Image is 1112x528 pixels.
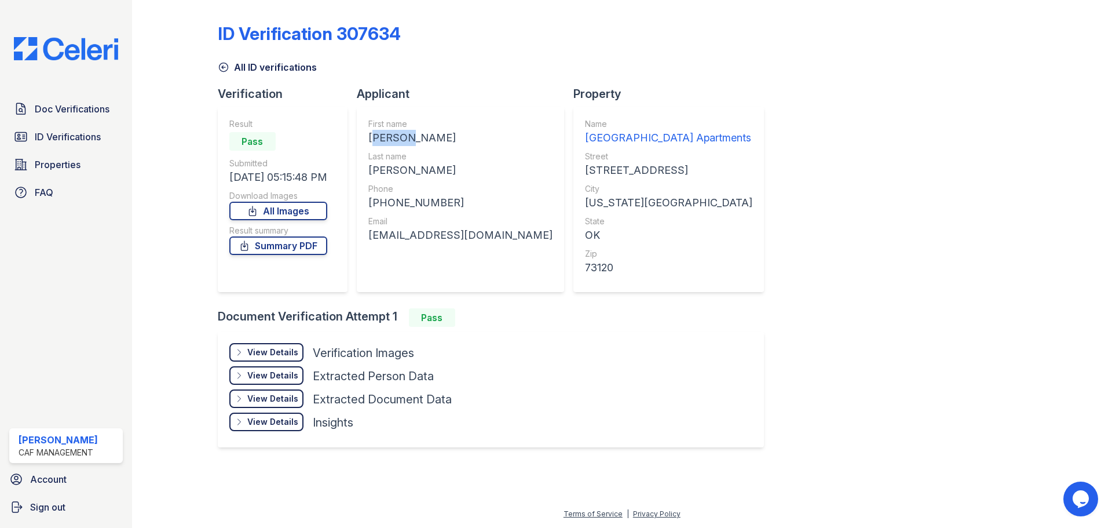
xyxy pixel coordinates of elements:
[30,500,65,514] span: Sign out
[313,414,353,431] div: Insights
[585,248,752,260] div: Zip
[585,162,752,179] div: [STREET_ADDRESS]
[9,97,123,121] a: Doc Verifications
[585,227,752,243] div: OK
[633,509,681,518] a: Privacy Policy
[229,118,327,130] div: Result
[5,496,127,519] a: Sign out
[247,393,298,405] div: View Details
[229,225,327,236] div: Result summary
[368,118,553,130] div: First name
[585,195,752,211] div: [US_STATE][GEOGRAPHIC_DATA]
[313,345,414,361] div: Verification Images
[218,308,773,327] div: Document Verification Attempt 1
[357,86,573,102] div: Applicant
[30,472,67,486] span: Account
[368,183,553,195] div: Phone
[229,202,327,220] a: All Images
[19,433,98,447] div: [PERSON_NAME]
[19,447,98,458] div: CAF Management
[229,132,276,151] div: Pass
[35,158,81,172] span: Properties
[247,347,298,358] div: View Details
[5,468,127,491] a: Account
[627,509,629,518] div: |
[573,86,773,102] div: Property
[313,368,434,384] div: Extracted Person Data
[585,216,752,227] div: State
[564,509,623,518] a: Terms of Service
[35,130,101,144] span: ID Verifications
[218,23,401,44] div: ID Verification 307634
[313,391,452,407] div: Extracted Document Data
[9,181,123,204] a: FAQ
[368,216,553,227] div: Email
[1063,482,1100,516] iframe: chat widget
[585,118,752,146] a: Name [GEOGRAPHIC_DATA] Apartments
[368,151,553,162] div: Last name
[247,416,298,428] div: View Details
[218,86,357,102] div: Verification
[368,227,553,243] div: [EMAIL_ADDRESS][DOMAIN_NAME]
[35,185,53,199] span: FAQ
[229,236,327,255] a: Summary PDF
[585,260,752,276] div: 73120
[585,130,752,146] div: [GEOGRAPHIC_DATA] Apartments
[368,195,553,211] div: [PHONE_NUMBER]
[5,37,127,60] img: CE_Logo_Blue-a8612792a0a2168367f1c8372b55b34899dd931a85d93a1a3d3e32e68fde9ad4.png
[409,308,455,327] div: Pass
[585,118,752,130] div: Name
[218,60,317,74] a: All ID verifications
[229,190,327,202] div: Download Images
[368,162,553,179] div: [PERSON_NAME]
[35,102,109,116] span: Doc Verifications
[368,130,553,146] div: [PERSON_NAME]
[229,169,327,185] div: [DATE] 05:15:48 PM
[585,151,752,162] div: Street
[229,158,327,169] div: Submitted
[247,370,298,381] div: View Details
[9,125,123,148] a: ID Verifications
[9,153,123,176] a: Properties
[585,183,752,195] div: City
